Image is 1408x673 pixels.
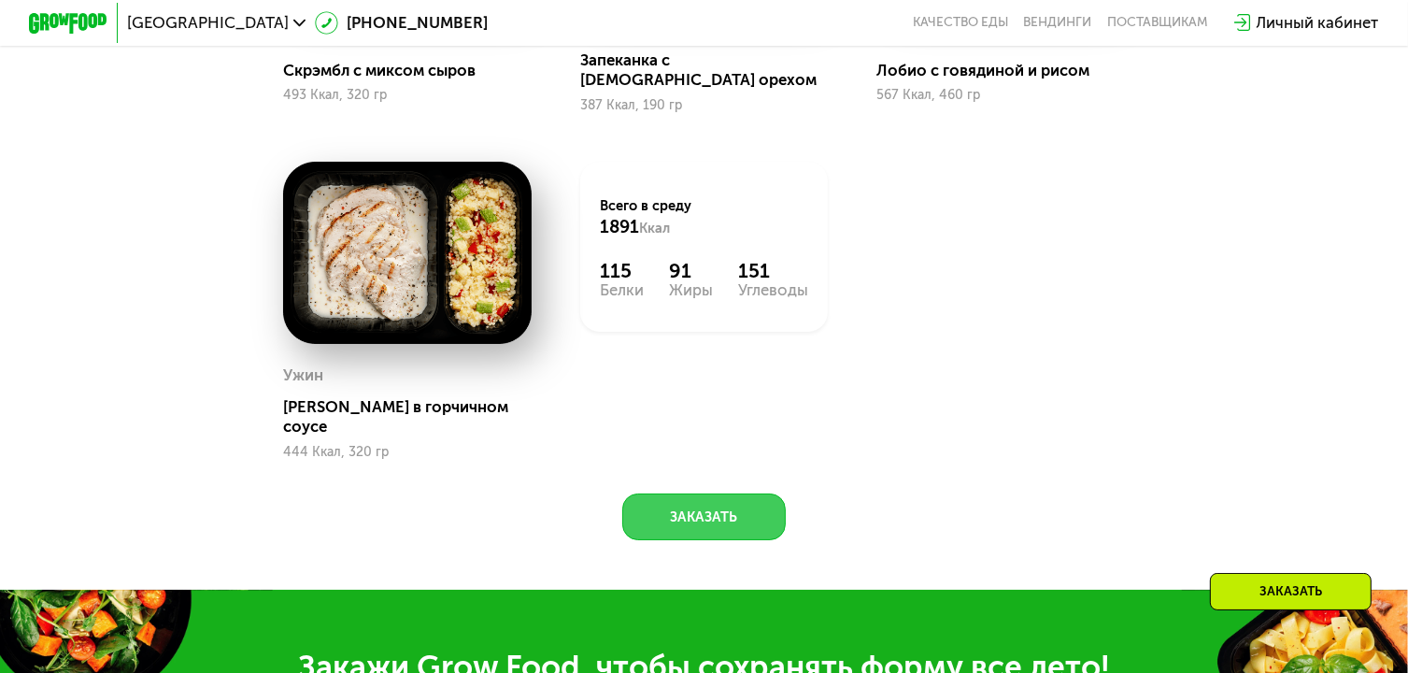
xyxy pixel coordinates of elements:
div: Жиры [669,282,713,298]
div: 493 Ккал, 320 гр [283,88,531,103]
span: Ккал [639,220,670,236]
div: 91 [669,259,713,282]
div: [PERSON_NAME] в горчичном соусе [283,397,547,437]
div: Ужин [283,361,323,390]
button: Заказать [622,494,785,540]
div: Запеканка с [DEMOGRAPHIC_DATA] орехом [580,50,844,90]
div: 115 [600,259,644,282]
a: Вендинги [1024,15,1092,31]
div: 151 [738,259,808,282]
div: Скрэмбл с миксом сыров [283,61,547,80]
span: 1891 [600,216,639,237]
div: 387 Ккал, 190 гр [580,98,828,113]
div: Личный кабинет [1257,11,1379,35]
a: [PHONE_NUMBER] [315,11,487,35]
span: [GEOGRAPHIC_DATA] [127,15,289,31]
div: Углеводы [738,282,808,298]
div: Белки [600,282,644,298]
div: 444 Ккал, 320 гр [283,445,531,460]
a: Качество еды [913,15,1008,31]
div: Заказать [1210,573,1372,610]
div: Лобио с говядиной и рисом [876,61,1140,80]
div: поставщикам [1107,15,1208,31]
div: Всего в среду [600,196,808,239]
div: 567 Ккал, 460 гр [876,88,1124,103]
